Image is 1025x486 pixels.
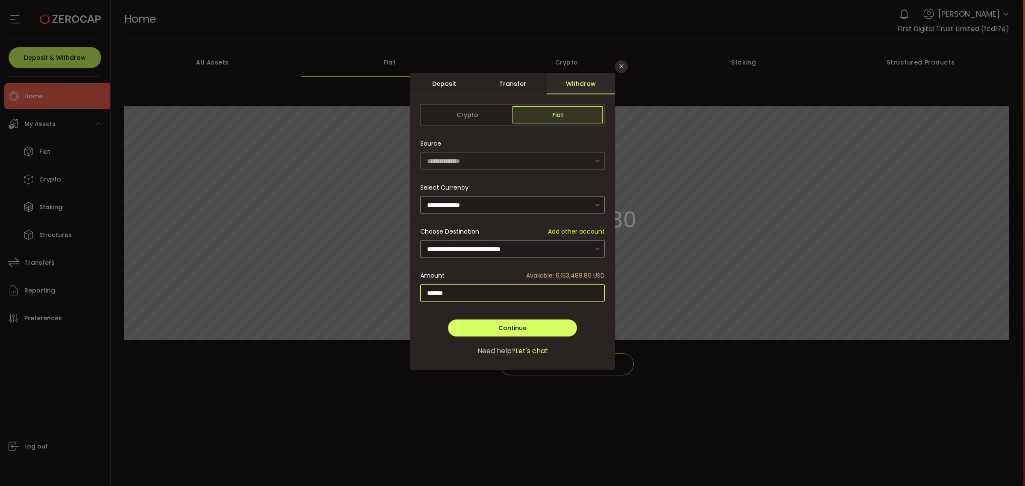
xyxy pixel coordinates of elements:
[420,271,445,280] span: Amount
[422,106,512,123] span: Crypto
[526,271,605,280] span: Available: 6,153,488.80 USD
[512,106,603,123] span: Fiat
[420,135,441,152] span: Source
[515,346,548,356] span: Let's chat
[982,445,1025,486] iframe: Chat Widget
[420,227,479,236] span: Choose Destination
[448,319,577,337] button: Continue
[478,73,547,94] div: Transfer
[410,73,615,370] div: dialog
[548,227,605,236] span: Add other account
[420,183,474,192] label: Select Currency
[547,73,615,94] div: Withdraw
[410,73,478,94] div: Deposit
[477,346,515,356] span: Need help?
[615,60,628,73] button: Close
[498,324,527,332] span: Continue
